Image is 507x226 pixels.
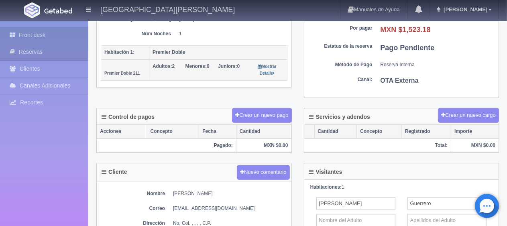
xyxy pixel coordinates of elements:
dt: Nombre [101,190,165,197]
b: Pago Pendiente [381,44,435,52]
th: Total: [304,138,451,153]
th: Fecha [199,125,236,138]
dd: [PERSON_NAME] [173,190,287,197]
th: Acciones [97,125,147,138]
dt: Canal: [308,76,373,83]
b: OTA Externa [381,77,419,84]
h4: Cliente [102,169,127,175]
dd: 1 [179,31,281,37]
button: Nuevo comentario [237,165,290,180]
dt: Estatus de la reserva [308,43,373,50]
button: Crear un nuevo cargo [438,108,499,123]
th: MXN $0.00 [236,138,291,153]
input: Apellidos del Adulto [407,197,487,210]
h4: Servicios y adendos [309,114,370,120]
th: Concepto [147,125,199,138]
th: Concepto [357,125,402,138]
b: MXN $1,523.18 [381,26,431,34]
img: Getabed [24,2,40,18]
button: Crear un nuevo pago [232,108,291,123]
span: 0 [185,63,210,69]
h4: Visitantes [309,169,342,175]
div: 1 [310,184,493,191]
dd: Reserva Interna [381,61,495,68]
h4: Control de pagos [102,114,155,120]
img: Getabed [44,8,72,14]
th: Cantidad [314,125,357,138]
input: Nombre del Adulto [316,197,395,210]
dd: [EMAIL_ADDRESS][DOMAIN_NAME] [173,205,287,212]
a: Mostrar Detalle [258,63,277,76]
h4: [GEOGRAPHIC_DATA][PERSON_NAME] [100,4,235,14]
strong: Menores: [185,63,207,69]
th: Premier Doble [149,45,287,59]
span: [PERSON_NAME] [442,6,487,12]
strong: Adultos: [153,63,172,69]
span: 2 [153,63,175,69]
dt: Método de Pago [308,61,373,68]
th: Pagado: [97,138,236,153]
dt: Correo [101,205,165,212]
th: Cantidad [236,125,291,138]
dt: Núm Noches [107,31,171,37]
th: Registrado [401,125,451,138]
span: 0 [218,63,240,69]
th: MXN $0.00 [451,138,499,153]
small: Mostrar Detalle [258,64,277,75]
strong: Habitaciones: [310,184,342,190]
th: Importe [451,125,499,138]
dt: Por pagar [308,25,373,32]
strong: Juniors: [218,63,237,69]
b: Habitación 1: [104,49,134,55]
small: Premier Doble 211 [104,71,140,75]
